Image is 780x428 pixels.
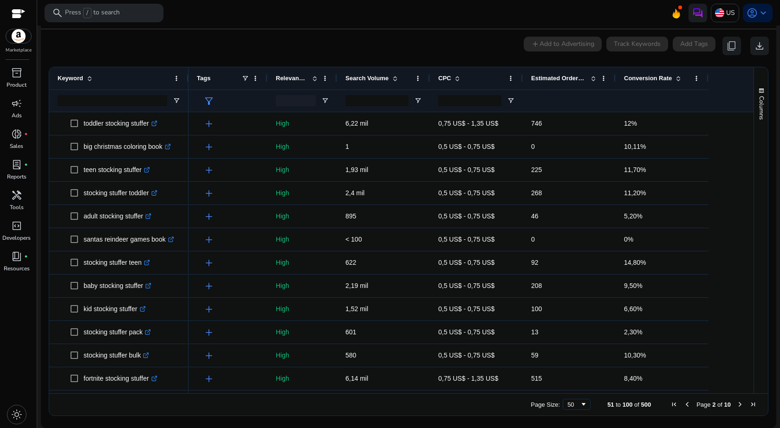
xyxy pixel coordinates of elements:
[750,37,769,55] button: download
[276,392,329,411] p: High
[345,328,356,336] span: 601
[531,351,539,359] span: 59
[11,98,22,109] span: campaign
[276,300,329,319] p: High
[438,143,494,150] span: 0,5 US$ - 0,75 US$
[345,236,362,243] span: < 100
[717,401,722,408] span: of
[11,220,22,231] span: code_blocks
[84,207,151,226] p: adult stocking stuffer
[276,253,329,272] p: High
[507,97,514,104] button: Open Filter Menu
[7,172,26,181] p: Reports
[624,212,643,220] span: 5,20%
[84,160,150,179] p: teen stocking stuffer
[65,8,120,18] p: Press to search
[4,264,30,273] p: Resources
[203,118,214,129] span: add
[203,257,214,268] span: add
[624,328,643,336] span: 2,30%
[276,75,308,82] span: Relevance Score
[531,259,539,266] span: 92
[624,143,646,150] span: 10,11%
[438,236,494,243] span: 0,5 US$ - 0,75 US$
[726,5,735,21] p: US
[6,47,32,54] p: Marketplace
[84,230,174,249] p: santas reindeer games book
[84,392,151,411] p: stocking stuffer baby
[641,401,651,408] span: 500
[11,128,22,140] span: donut_small
[84,114,157,133] p: toddler stocking stuffer
[84,369,157,388] p: fortnite stocking stuffer
[438,95,501,106] input: CPC Filter Input
[758,7,769,19] span: keyboard_arrow_down
[624,259,646,266] span: 14,80%
[563,399,591,410] div: Page Size
[438,212,494,220] span: 0,5 US$ - 0,75 US$
[24,132,28,136] span: fiber_manual_record
[624,305,643,313] span: 6,60%
[24,163,28,166] span: fiber_manual_record
[754,40,765,51] span: download
[345,212,356,220] span: 895
[438,120,498,127] span: 0,75 US$ - 1,35 US$
[531,282,542,289] span: 208
[203,165,214,176] span: add
[531,75,587,82] span: Estimated Orders/Month
[345,375,368,382] span: 6,14 mil
[345,305,368,313] span: 1,52 mil
[624,375,643,382] span: 8,40%
[438,259,494,266] span: 0,5 US$ - 0,75 US$
[10,203,24,211] p: Tools
[531,143,535,150] span: 0
[624,236,633,243] span: 0%
[624,351,646,359] span: 10,30%
[345,259,356,266] span: 622
[276,276,329,295] p: High
[203,188,214,199] span: add
[276,230,329,249] p: High
[203,327,214,338] span: add
[6,81,26,89] p: Product
[173,97,180,104] button: Open Filter Menu
[634,401,639,408] span: of
[276,323,329,342] p: High
[11,159,22,170] span: lab_profile
[438,282,494,289] span: 0,5 US$ - 0,75 US$
[683,401,691,408] div: Previous Page
[345,120,368,127] span: 6,22 mil
[438,166,494,173] span: 0,5 US$ - 0,75 US$
[531,120,542,127] span: 746
[203,304,214,315] span: add
[203,350,214,361] span: add
[84,346,149,365] p: stocking stuffer bulk
[531,401,560,408] div: Page Size:
[83,8,91,18] span: /
[624,75,672,82] span: Conversion Rate
[345,75,389,82] span: Search Volume
[567,401,580,408] div: 50
[345,282,368,289] span: 2,19 mil
[276,160,329,179] p: High
[203,281,214,292] span: add
[24,255,28,258] span: fiber_manual_record
[757,96,766,120] span: Columns
[624,189,646,197] span: 11,20%
[624,166,646,173] span: 11,70%
[11,67,22,78] span: inventory_2
[276,114,329,133] p: High
[203,96,214,107] span: filter_alt
[438,305,494,313] span: 0,5 US$ - 0,75 US$
[670,401,678,408] div: First Page
[531,375,542,382] span: 515
[84,137,171,156] p: big christmas coloring book
[438,75,451,82] span: CPC
[276,369,329,388] p: High
[10,142,23,150] p: Sales
[531,189,542,197] span: 268
[58,75,83,82] span: Keyword
[624,282,643,289] span: 9,50%
[203,234,214,245] span: add
[438,351,494,359] span: 0,5 US$ - 0,75 US$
